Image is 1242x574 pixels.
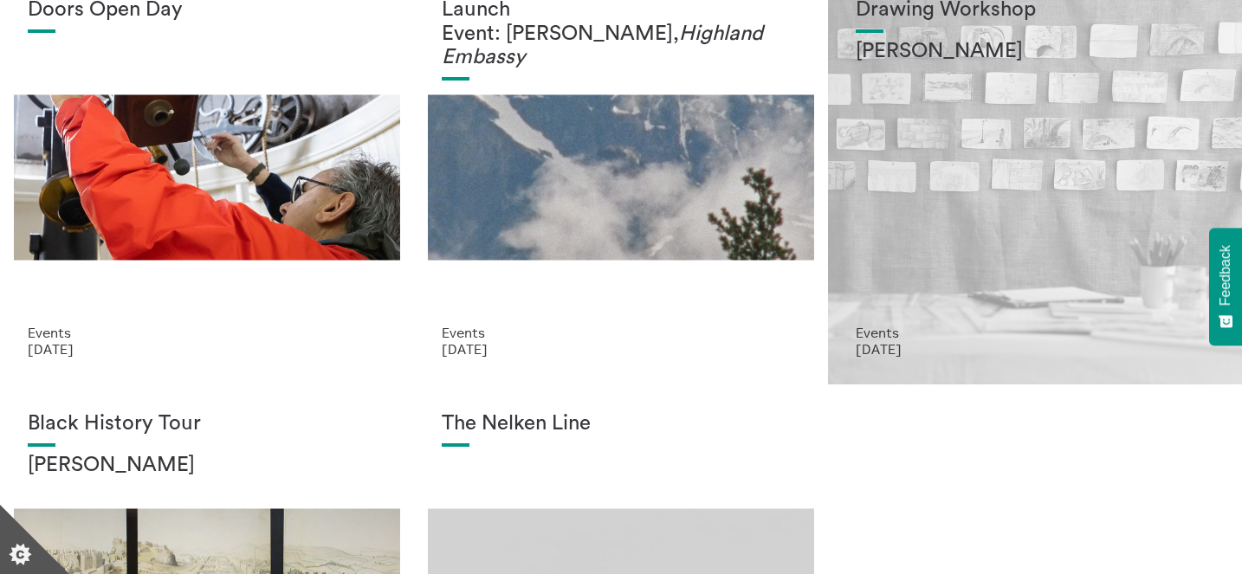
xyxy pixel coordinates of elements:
p: Events [442,325,800,340]
p: Events [856,325,1214,340]
h2: [PERSON_NAME] [856,40,1214,64]
em: Highland Embassy [442,23,763,68]
p: [DATE] [856,341,1214,357]
h2: [PERSON_NAME] [28,454,386,478]
p: [DATE] [28,341,386,357]
p: [DATE] [442,341,800,357]
h1: Black History Tour [28,412,386,436]
button: Feedback - Show survey [1209,228,1242,345]
span: Feedback [1218,245,1233,306]
p: Events [28,325,386,340]
h1: The Nelken Line [442,412,800,436]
